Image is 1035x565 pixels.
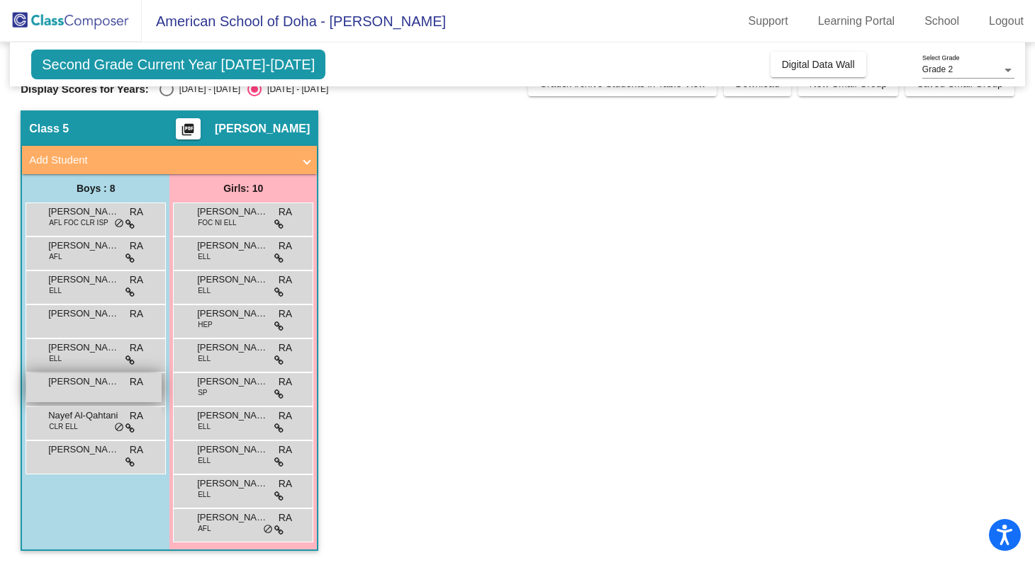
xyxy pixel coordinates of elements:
span: AFL [198,523,211,534]
div: Boys : 8 [22,174,169,202]
span: RA [279,205,292,219]
a: Logout [978,10,1035,33]
button: Print Students Details [176,118,201,139]
span: [PERSON_NAME] [197,205,268,219]
span: Class 5 [29,122,69,136]
span: Digital Data Wall [782,59,855,70]
span: Display Scores for Years: [21,83,149,96]
span: Grade 2 [922,64,953,74]
span: do_not_disturb_alt [263,524,273,535]
span: RA [279,375,292,389]
span: ELL [198,489,211,500]
span: ELL [198,455,211,466]
span: RA [130,409,143,423]
mat-icon: picture_as_pdf [179,122,196,142]
span: [PERSON_NAME] [197,510,268,525]
span: ELL [198,251,211,262]
span: [PERSON_NAME] [197,476,268,491]
span: RA [279,307,292,321]
span: RA [130,375,143,389]
span: [PERSON_NAME] [197,341,268,355]
span: do_not_disturb_alt [114,218,124,229]
a: Learning Portal [807,10,907,33]
span: [PERSON_NAME] [197,239,268,253]
span: [PERSON_NAME] [197,375,268,389]
mat-expansion-panel-header: Add Student [22,146,317,174]
span: [PERSON_NAME] [197,409,268,423]
span: [PERSON_NAME] [48,375,119,389]
span: [PERSON_NAME] [215,122,310,136]
span: Nayef Al-Qahtani [48,409,119,423]
span: [PERSON_NAME] [197,273,268,287]
span: RA [130,205,143,219]
span: do_not_disturb_alt [114,422,124,433]
span: [PERSON_NAME] [48,443,119,457]
span: RA [130,307,143,321]
div: Girls: 10 [169,174,317,202]
span: RA [279,341,292,355]
span: RA [279,476,292,491]
mat-radio-group: Select an option [160,82,328,96]
span: [PERSON_NAME] [197,443,268,457]
div: [DATE] - [DATE] [262,83,328,96]
span: [PERSON_NAME] [48,205,119,219]
span: RA [279,510,292,525]
span: RA [130,273,143,287]
button: Digital Data Wall [771,52,866,77]
span: Second Grade Current Year [DATE]-[DATE] [31,50,325,79]
span: ELL [198,353,211,364]
span: SP [198,387,207,398]
div: [DATE] - [DATE] [174,83,240,96]
span: [PERSON_NAME] [48,239,119,253]
span: [PERSON_NAME] [197,307,268,321]
span: RA [130,341,143,355]
span: [PERSON_NAME] [48,273,119,287]
span: CLR ELL [49,421,78,432]
span: FOC NI ELL [198,217,236,228]
span: AFL [49,251,62,262]
span: RA [130,443,143,457]
span: RA [279,409,292,423]
span: ELL [49,353,62,364]
span: ELL [198,421,211,432]
span: [PERSON_NAME] [48,307,119,321]
mat-panel-title: Add Student [29,152,293,169]
span: RA [279,239,292,253]
span: ELL [198,285,211,296]
span: ELL [49,285,62,296]
a: School [913,10,970,33]
span: RA [279,443,292,457]
span: RA [130,239,143,253]
span: HEP [198,319,213,330]
span: [PERSON_NAME] [48,341,119,355]
span: American School of Doha - [PERSON_NAME] [142,10,446,33]
span: RA [279,273,292,287]
span: AFL FOC CLR ISP [49,217,108,228]
a: Support [737,10,800,33]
